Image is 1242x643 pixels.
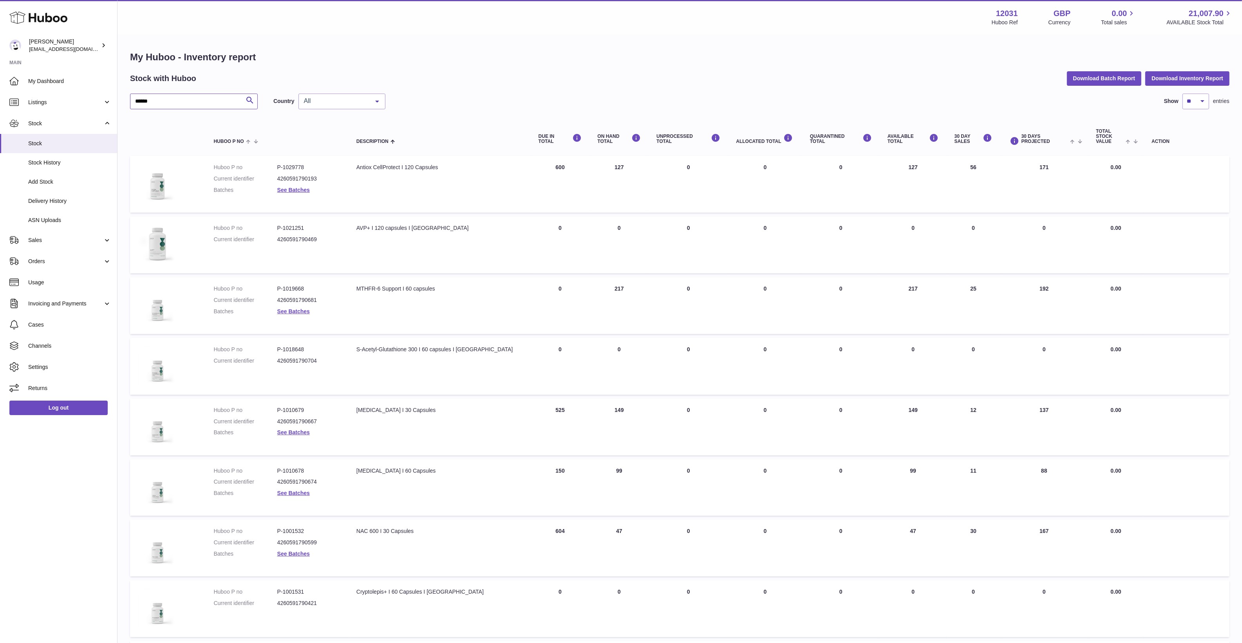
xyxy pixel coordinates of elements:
[728,520,802,576] td: 0
[356,527,523,535] div: NAC 600 I 30 Capsules
[356,346,523,353] div: S-Acetyl-Glutathione 300 I 60 capsules I [GEOGRAPHIC_DATA]
[213,296,277,304] dt: Current identifier
[138,224,177,264] img: product image
[947,217,1000,273] td: 0
[880,459,947,516] td: 99
[213,285,277,293] dt: Huboo P no
[28,237,103,244] span: Sales
[213,527,277,535] dt: Huboo P no
[277,346,341,353] dd: P-1018648
[649,217,728,273] td: 0
[277,406,341,414] dd: P-1010679
[28,363,111,371] span: Settings
[656,134,720,144] div: UNPROCESSED Total
[531,520,590,576] td: 604
[728,399,802,455] td: 0
[1000,217,1088,273] td: 0
[531,156,590,213] td: 600
[1000,277,1088,334] td: 192
[28,159,111,166] span: Stock History
[728,580,802,637] td: 0
[1000,399,1088,455] td: 137
[649,277,728,334] td: 0
[213,588,277,596] dt: Huboo P no
[728,277,802,334] td: 0
[277,236,341,243] dd: 4260591790469
[996,8,1018,19] strong: 12031
[1111,164,1121,170] span: 0.00
[947,580,1000,637] td: 0
[356,406,523,414] div: [MEDICAL_DATA] I 30 Capsules
[277,308,310,314] a: See Batches
[531,459,590,516] td: 150
[138,467,177,506] img: product image
[888,134,939,144] div: AVAILABLE Total
[649,520,728,576] td: 0
[1054,8,1070,19] strong: GBP
[947,459,1000,516] td: 11
[9,40,21,51] img: internalAdmin-12031@internal.huboo.com
[213,539,277,546] dt: Current identifier
[356,164,523,171] div: Antiox CellProtect I 120 Capsules
[880,217,947,273] td: 0
[649,399,728,455] td: 0
[1112,8,1127,19] span: 0.00
[277,357,341,365] dd: 4260591790704
[539,134,582,144] div: DUE IN TOTAL
[213,550,277,558] dt: Batches
[277,478,341,486] dd: 4260591790674
[947,338,1000,395] td: 0
[1111,589,1121,595] span: 0.00
[947,277,1000,334] td: 25
[531,399,590,455] td: 525
[213,139,244,144] span: Huboo P no
[28,140,111,147] span: Stock
[1000,520,1088,576] td: 167
[649,580,728,637] td: 0
[728,217,802,273] td: 0
[277,224,341,232] dd: P-1021251
[277,527,341,535] dd: P-1001532
[589,459,649,516] td: 99
[839,589,842,595] span: 0
[138,346,177,385] img: product image
[880,520,947,576] td: 47
[213,600,277,607] dt: Current identifier
[1021,134,1068,144] span: 30 DAYS PROJECTED
[1152,139,1222,144] div: Action
[273,98,295,105] label: Country
[356,224,523,232] div: AVP+ I 120 capsules I [GEOGRAPHIC_DATA]
[28,321,111,329] span: Cases
[736,134,794,144] div: ALLOCATED Total
[531,217,590,273] td: 0
[728,459,802,516] td: 0
[213,467,277,475] dt: Huboo P no
[28,258,103,265] span: Orders
[277,551,310,557] a: See Batches
[28,385,111,392] span: Returns
[589,338,649,395] td: 0
[1166,19,1233,26] span: AVAILABLE Stock Total
[839,528,842,534] span: 0
[880,338,947,395] td: 0
[1213,98,1229,105] span: entries
[1111,528,1121,534] span: 0.00
[28,279,111,286] span: Usage
[947,399,1000,455] td: 12
[28,178,111,186] span: Add Stock
[1101,8,1136,26] a: 0.00 Total sales
[1164,98,1179,105] label: Show
[277,539,341,546] dd: 4260591790599
[839,164,842,170] span: 0
[880,399,947,455] td: 149
[213,429,277,436] dt: Batches
[1067,71,1142,85] button: Download Batch Report
[28,342,111,350] span: Channels
[28,78,111,85] span: My Dashboard
[947,520,1000,576] td: 30
[1111,285,1121,292] span: 0.00
[839,285,842,292] span: 0
[28,99,103,106] span: Listings
[277,588,341,596] dd: P-1001531
[213,164,277,171] dt: Huboo P no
